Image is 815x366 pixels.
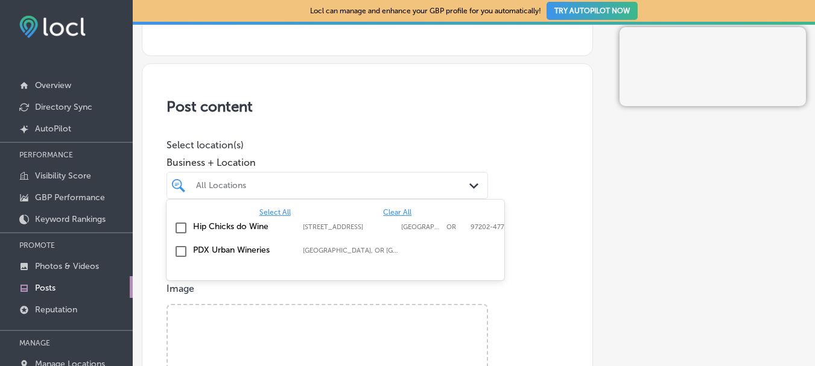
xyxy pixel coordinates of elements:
h3: Post content [166,98,568,115]
img: fda3e92497d09a02dc62c9cd864e3231.png [19,16,86,38]
label: 97202-4772 [471,223,508,231]
label: Portland, OR USA [303,247,401,254]
p: Photos & Videos [35,261,99,271]
p: Select location(s) [166,139,488,151]
label: 4510 SE 23rd Ave [303,223,396,231]
p: Reputation [35,304,77,315]
p: Directory Sync [35,102,92,112]
label: Portland [401,223,440,231]
label: PDX Urban Wineries [193,245,291,255]
p: Keyword Rankings [35,214,106,224]
p: Overview [35,80,71,90]
p: AutoPilot [35,124,71,134]
span: Select All [259,208,291,216]
p: Visibility Score [35,171,91,181]
label: OR [446,223,465,231]
button: TRY AUTOPILOT NOW [547,2,638,20]
span: Clear All [383,208,411,216]
p: GBP Performance [35,192,105,203]
span: Business + Location [166,157,488,168]
div: All Locations [196,180,471,191]
label: Hip Chicks do Wine [193,221,291,232]
p: Posts [35,283,55,293]
p: Image [166,283,568,294]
